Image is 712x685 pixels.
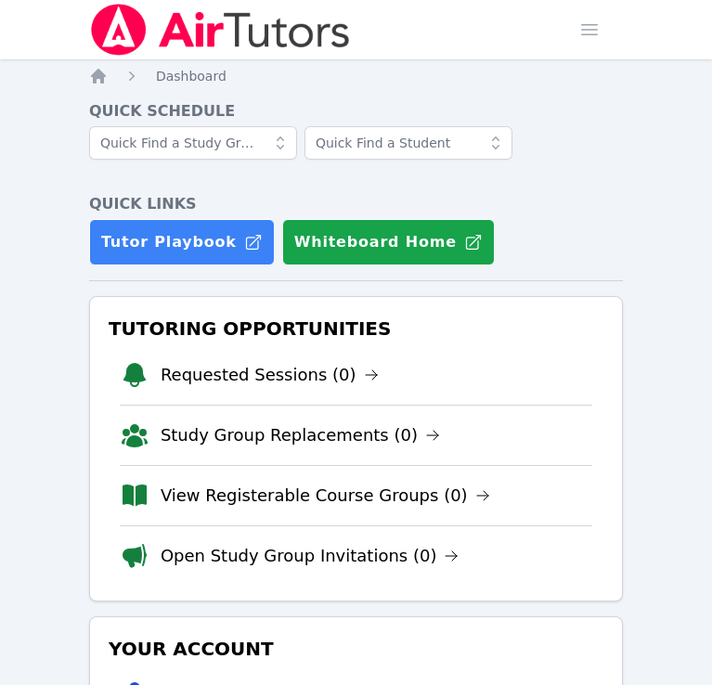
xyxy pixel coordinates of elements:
[161,422,440,448] a: Study Group Replacements (0)
[105,312,607,345] h3: Tutoring Opportunities
[105,632,607,666] h3: Your Account
[89,4,352,56] img: Air Tutors
[161,362,379,388] a: Requested Sessions (0)
[89,67,623,85] nav: Breadcrumb
[304,126,512,160] input: Quick Find a Student
[89,100,623,123] h4: Quick Schedule
[161,543,460,569] a: Open Study Group Invitations (0)
[89,219,275,265] a: Tutor Playbook
[156,69,227,84] span: Dashboard
[89,193,623,215] h4: Quick Links
[89,126,297,160] input: Quick Find a Study Group
[161,483,490,509] a: View Registerable Course Groups (0)
[156,67,227,85] a: Dashboard
[282,219,495,265] button: Whiteboard Home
